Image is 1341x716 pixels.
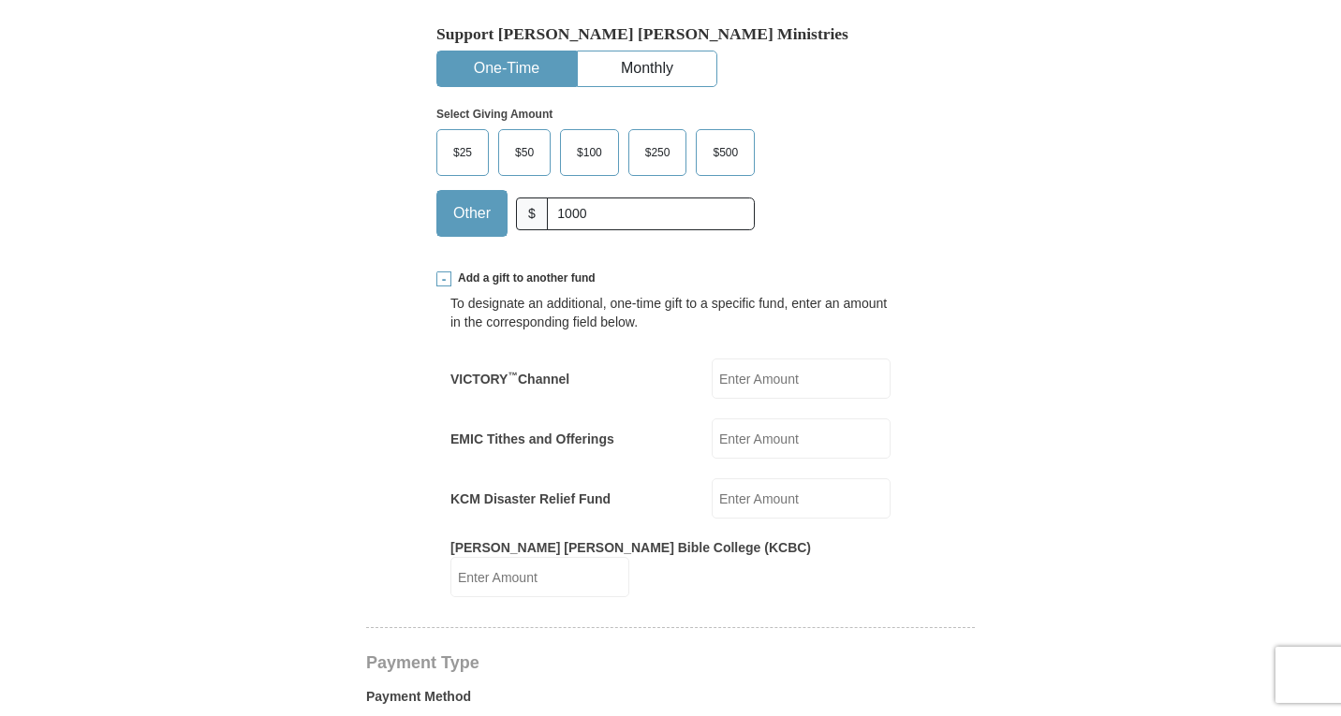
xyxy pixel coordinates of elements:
[450,538,811,557] label: [PERSON_NAME] [PERSON_NAME] Bible College (KCBC)
[436,24,905,44] h5: Support [PERSON_NAME] [PERSON_NAME] Ministries
[636,139,680,167] span: $250
[712,418,891,459] input: Enter Amount
[437,51,576,86] button: One-Time
[547,197,755,230] input: Other Amount
[450,294,891,331] div: To designate an additional, one-time gift to a specific fund, enter an amount in the correspondin...
[436,108,553,121] strong: Select Giving Amount
[703,139,747,167] span: $500
[450,430,614,448] label: EMIC Tithes and Offerings
[712,478,891,519] input: Enter Amount
[444,199,500,227] span: Other
[578,51,716,86] button: Monthly
[450,370,569,388] label: VICTORY Channel
[506,139,543,167] span: $50
[444,139,481,167] span: $25
[516,197,548,230] span: $
[508,370,518,381] sup: ™
[450,557,629,597] input: Enter Amount
[366,655,975,670] h4: Payment Type
[567,139,612,167] span: $100
[366,687,975,715] label: Payment Method
[451,270,596,286] span: Add a gift to another fund
[450,490,611,508] label: KCM Disaster Relief Fund
[712,358,891,399] input: Enter Amount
